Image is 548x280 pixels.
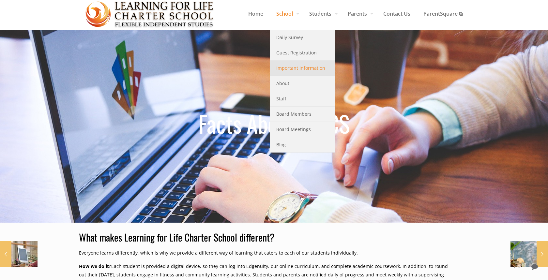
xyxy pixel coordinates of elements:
a: Important Info for Seniors[DATE] [510,241,548,267]
span: Staff [276,95,286,103]
a: About [270,76,335,91]
span: School [270,4,303,23]
h3: What makes Learning for Life Charter School different? [79,231,453,244]
span: Students [303,4,341,23]
a: Board Members [270,107,335,122]
a: Back to top icon [510,260,524,273]
p: Everyone learns differently, which is why we provide a different way of learning that caters to e... [79,249,453,257]
span: Home [242,4,270,23]
a: Board Meetings [270,122,335,137]
span: Important Information [276,64,325,72]
span: Daily Survey [276,33,303,42]
span: Board Meetings [276,125,311,134]
span: Guest Registration [276,49,317,57]
h1: Facts About LFLCS [55,112,493,135]
a: Blog [270,137,335,153]
span: Board Members [276,110,312,118]
a: Daily Survey [270,30,335,45]
span: Parents [341,4,377,23]
span: About [276,79,289,88]
a: Guest Registration [270,45,335,61]
a: Staff [270,91,335,107]
span: Contact Us [377,4,417,23]
i: scroll down icon [266,196,283,213]
b: How we do it? [79,263,111,269]
a: Important Information [270,61,335,76]
span: Blog [276,140,286,149]
span: ParentSquare ⧉ [417,4,469,23]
